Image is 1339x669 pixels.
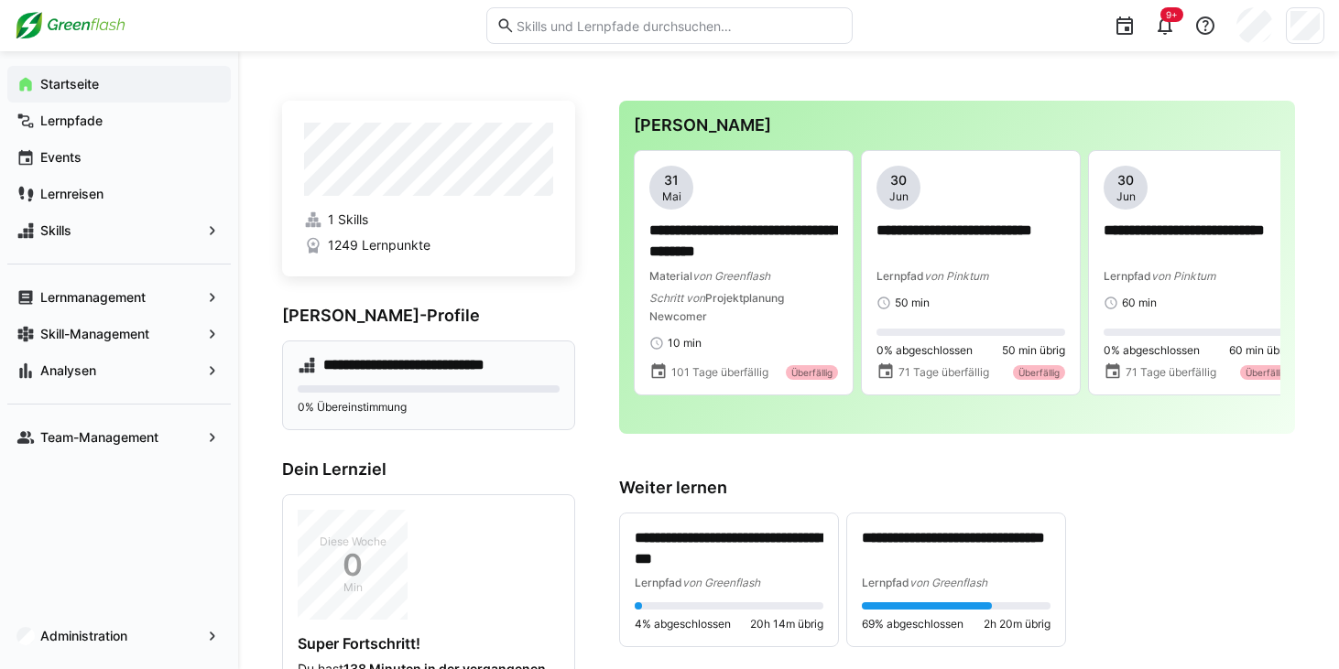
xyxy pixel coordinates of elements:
[1240,365,1292,380] div: Überfällig
[634,115,1280,135] h3: [PERSON_NAME]
[649,269,692,283] span: Material
[304,210,553,229] a: 1 Skills
[1013,365,1065,380] div: Überfällig
[635,576,682,589] span: Lernpfad
[876,343,973,358] span: 0% abgeschlossen
[328,210,368,229] span: 1 Skills
[890,171,907,189] span: 30
[1126,365,1216,380] span: 71 Tage überfällig
[1151,269,1215,283] span: von Pinktum
[1229,343,1292,358] span: 60 min übrig
[668,336,702,351] span: 10 min
[1166,9,1178,20] span: 9+
[664,171,679,189] span: 31
[862,617,963,631] span: 69% abgeschlossen
[515,17,843,34] input: Skills und Lernpfade durchsuchen…
[898,365,989,380] span: 71 Tage überfällig
[662,189,681,204] span: Mai
[1002,343,1065,358] span: 50 min übrig
[862,576,909,589] span: Lernpfad
[909,576,987,589] span: von Greenflash
[1122,296,1157,310] span: 60 min
[282,459,575,480] h3: Dein Lernziel
[692,269,770,283] span: von Greenflash
[889,189,909,204] span: Jun
[671,365,768,380] span: 101 Tage überfällig
[786,365,838,380] div: Überfällig
[649,291,784,323] span: Projektplanung Newcomer
[750,617,823,631] span: 20h 14m übrig
[1117,171,1134,189] span: 30
[895,296,930,310] span: 50 min
[1104,269,1151,283] span: Lernpfad
[619,478,1295,498] h3: Weiter lernen
[924,269,988,283] span: von Pinktum
[682,576,760,589] span: von Greenflash
[1104,343,1200,358] span: 0% abgeschlossen
[649,291,705,305] span: Schritt von
[876,269,924,283] span: Lernpfad
[298,634,560,653] h4: Super Fortschritt!
[984,617,1051,631] span: 2h 20m übrig
[298,400,560,415] p: 0% Übereinstimmung
[1116,189,1136,204] span: Jun
[282,306,575,326] h3: [PERSON_NAME]-Profile
[328,236,430,254] span: 1249 Lernpunkte
[635,617,731,631] span: 4% abgeschlossen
